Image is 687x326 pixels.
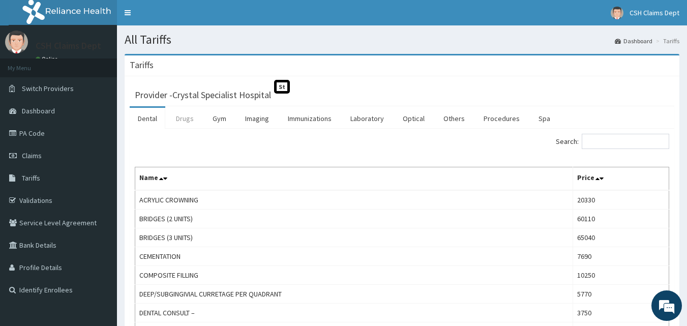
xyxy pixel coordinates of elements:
span: Switch Providers [22,84,74,93]
img: User Image [611,7,623,19]
img: User Image [5,31,28,53]
p: CSH Claims Dept [36,41,101,50]
span: CSH Claims Dept [630,8,679,17]
span: Dashboard [22,106,55,115]
a: Online [36,55,60,63]
span: Claims [22,151,42,160]
span: Tariffs [22,173,40,183]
